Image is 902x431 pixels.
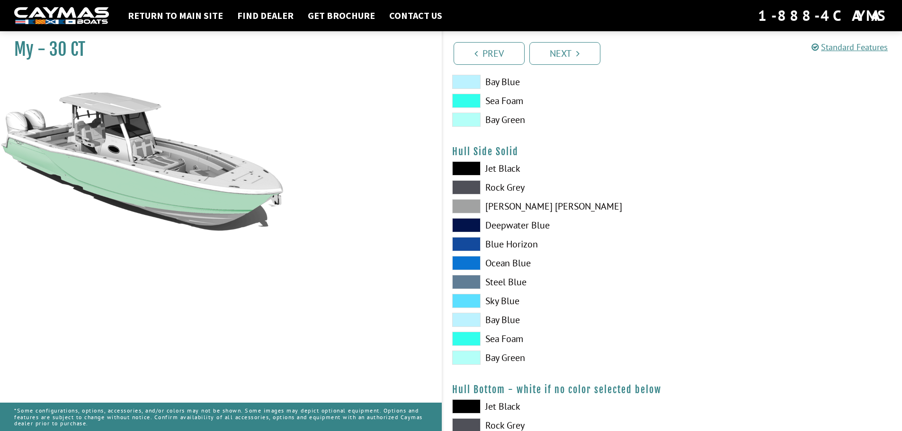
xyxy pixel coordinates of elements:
a: Contact Us [384,9,447,22]
h4: Hull Bottom - white if no color selected below [452,384,893,396]
a: Return to main site [123,9,228,22]
label: Sea Foam [452,332,663,346]
label: Steel Blue [452,275,663,289]
label: Bay Blue [452,75,663,89]
a: Find Dealer [232,9,298,22]
label: Ocean Blue [452,256,663,270]
label: Blue Horizon [452,237,663,251]
h4: Hull Side Solid [452,146,893,158]
div: 1-888-4CAYMAS [758,5,888,26]
a: Prev [454,42,525,65]
h1: My - 30 CT [14,39,418,60]
label: Rock Grey [452,180,663,194]
label: Jet Black [452,399,663,413]
label: Bay Green [452,113,663,127]
a: Next [529,42,600,65]
label: Bay Blue [452,313,663,327]
label: Bay Green [452,351,663,365]
label: Jet Black [452,161,663,176]
label: Sea Foam [452,94,663,108]
img: white-logo-c9c8dbefe5ff5ceceb0f0178aa75bf4bb51f6bca0971e226c86eb53dfe498488.png [14,7,109,25]
label: Sky Blue [452,294,663,308]
p: *Some configurations, options, accessories, and/or colors may not be shown. Some images may depic... [14,403,428,431]
label: [PERSON_NAME] [PERSON_NAME] [452,199,663,213]
a: Standard Features [812,42,888,53]
a: Get Brochure [303,9,380,22]
label: Deepwater Blue [452,218,663,232]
